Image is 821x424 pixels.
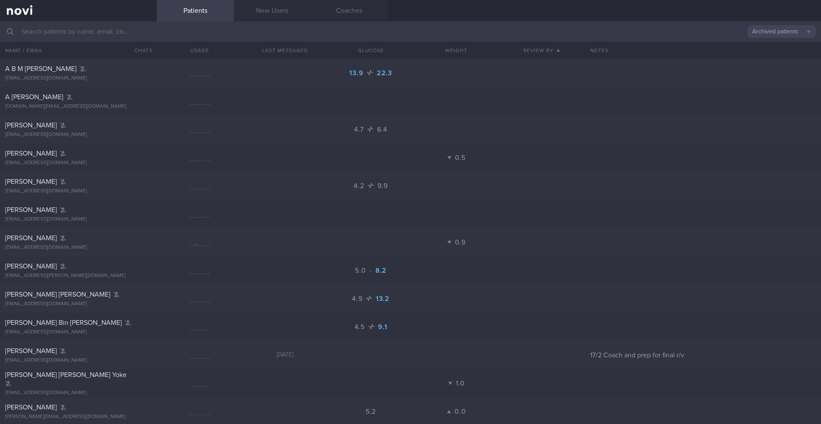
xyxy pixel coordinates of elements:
[585,351,821,359] div: 17/2 Coach and prep for final r/v
[378,183,388,189] span: 9.9
[355,267,368,274] span: 5.0
[5,188,152,194] div: [EMAIL_ADDRESS][DOMAIN_NAME]
[328,42,413,59] button: Glucose
[5,103,152,110] div: [DOMAIN_NAME][EMAIL_ADDRESS][DOMAIN_NAME]
[5,291,110,298] span: [PERSON_NAME] [PERSON_NAME]
[5,301,152,307] div: [EMAIL_ADDRESS][DOMAIN_NAME]
[352,295,364,302] span: 4.9
[5,235,57,241] span: [PERSON_NAME]
[242,42,328,59] button: Last Messaged
[5,216,152,223] div: [EMAIL_ADDRESS][DOMAIN_NAME]
[5,244,152,251] div: [EMAIL_ADDRESS][DOMAIN_NAME]
[376,295,390,302] span: 13.2
[123,42,157,59] button: Chats
[277,352,293,358] span: [DATE]
[413,42,499,59] button: Weight
[5,319,122,326] span: [PERSON_NAME] Bin [PERSON_NAME]
[366,408,376,415] span: 5.2
[5,329,152,336] div: [EMAIL_ADDRESS][DOMAIN_NAME]
[5,347,57,354] span: [PERSON_NAME]
[456,380,465,387] span: 1.0
[747,25,816,38] button: Archived patients
[354,126,366,133] span: 4.7
[349,70,365,77] span: 13.9
[354,183,366,189] span: 4.2
[5,132,152,138] div: [EMAIL_ADDRESS][DOMAIN_NAME]
[354,324,367,330] span: 4.5
[378,324,387,330] span: 9.1
[5,160,152,166] div: [EMAIL_ADDRESS][DOMAIN_NAME]
[5,414,152,420] div: [PERSON_NAME][EMAIL_ADDRESS][DOMAIN_NAME]
[377,126,387,133] span: 6.4
[369,267,372,274] span: -
[5,150,57,157] span: [PERSON_NAME]
[5,75,152,82] div: [EMAIL_ADDRESS][DOMAIN_NAME]
[5,404,57,411] span: [PERSON_NAME]
[377,70,392,77] span: 22.3
[5,94,63,100] span: A [PERSON_NAME]
[499,42,585,59] button: Review By
[5,178,57,185] span: [PERSON_NAME]
[455,239,466,246] span: 0.9
[5,65,77,72] span: A B M [PERSON_NAME]
[375,267,387,274] span: 8.2
[5,273,152,279] div: [EMAIL_ADDRESS][PERSON_NAME][DOMAIN_NAME]
[585,42,821,59] div: Notes
[5,357,152,364] div: [EMAIL_ADDRESS][DOMAIN_NAME]
[5,371,127,378] span: [PERSON_NAME] [PERSON_NAME] Yoke
[5,122,57,129] span: [PERSON_NAME]
[5,390,152,396] div: [EMAIL_ADDRESS][DOMAIN_NAME]
[455,154,466,161] span: 0.5
[455,408,466,415] span: 0.0
[157,42,242,59] div: Usage
[5,263,57,270] span: [PERSON_NAME]
[5,206,57,213] span: [PERSON_NAME]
